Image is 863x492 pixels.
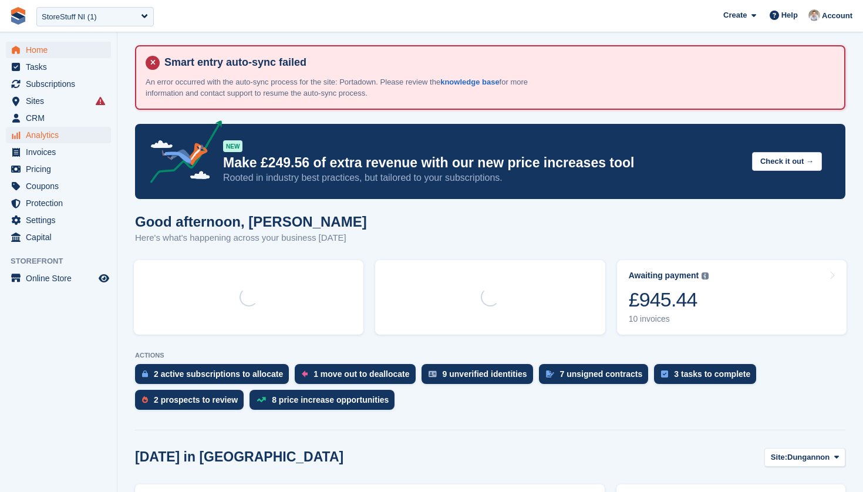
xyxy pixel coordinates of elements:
a: menu [6,76,111,92]
p: Rooted in industry best practices, but tailored to your subscriptions. [223,171,743,184]
span: Invoices [26,144,96,160]
img: verify_identity-adf6edd0f0f0b5bbfe63781bf79b02c33cf7c696d77639b501bdc392416b5a36.svg [429,370,437,378]
a: menu [6,178,111,194]
div: 2 active subscriptions to allocate [154,369,283,379]
div: 10 invoices [629,314,709,324]
span: Capital [26,229,96,245]
a: menu [6,212,111,228]
a: menu [6,144,111,160]
img: stora-icon-8386f47178a22dfd0bd8f6a31ec36ba5ce8667c1dd55bd0f319d3a0aa187defe.svg [9,7,27,25]
span: Sites [26,93,96,109]
a: 2 active subscriptions to allocate [135,364,295,390]
p: Make £249.56 of extra revenue with our new price increases tool [223,154,743,171]
span: Pricing [26,161,96,177]
span: Storefront [11,255,117,267]
button: Check it out → [752,152,822,171]
a: 9 unverified identities [422,364,539,390]
span: Online Store [26,270,96,287]
span: Protection [26,195,96,211]
img: prospect-51fa495bee0391a8d652442698ab0144808aea92771e9ea1ae160a38d050c398.svg [142,396,148,403]
h2: [DATE] in [GEOGRAPHIC_DATA] [135,449,343,465]
a: menu [6,42,111,58]
a: menu [6,195,111,211]
span: Tasks [26,59,96,75]
div: 7 unsigned contracts [560,369,643,379]
a: menu [6,229,111,245]
a: Preview store [97,271,111,285]
img: icon-info-grey-7440780725fd019a000dd9b08b2336e03edf1995a4989e88bcd33f0948082b44.svg [702,272,709,279]
a: menu [6,270,111,287]
span: Coupons [26,178,96,194]
div: Awaiting payment [629,271,699,281]
p: Here's what's happening across your business [DATE] [135,231,367,245]
div: 2 prospects to review [154,395,238,405]
span: Analytics [26,127,96,143]
a: 3 tasks to complete [654,364,762,390]
img: active_subscription_to_allocate_icon-d502201f5373d7db506a760aba3b589e785aa758c864c3986d89f69b8ff3... [142,370,148,378]
span: Create [723,9,747,21]
a: Awaiting payment £945.44 10 invoices [617,260,847,335]
p: An error occurred with the auto-sync process for the site: Portadown. Please review the for more ... [146,76,557,99]
a: menu [6,110,111,126]
a: knowledge base [440,77,499,86]
span: Settings [26,212,96,228]
span: CRM [26,110,96,126]
h4: Smart entry auto-sync failed [160,56,835,69]
img: contract_signature_icon-13c848040528278c33f63329250d36e43548de30e8caae1d1a13099fd9432cc5.svg [546,370,554,378]
span: Dungannon [787,451,830,463]
span: Site: [771,451,787,463]
a: menu [6,59,111,75]
div: 3 tasks to complete [674,369,750,379]
div: 8 price increase opportunities [272,395,389,405]
a: 7 unsigned contracts [539,364,655,390]
a: 2 prospects to review [135,390,250,416]
span: Help [781,9,798,21]
div: 9 unverified identities [443,369,527,379]
button: Site: Dungannon [764,448,845,467]
h1: Good afternoon, [PERSON_NAME] [135,214,367,230]
div: £945.44 [629,288,709,312]
img: task-75834270c22a3079a89374b754ae025e5fb1db73e45f91037f5363f120a921f8.svg [661,370,668,378]
a: 1 move out to deallocate [295,364,421,390]
div: StoreStuff NI (1) [42,11,97,23]
div: NEW [223,140,242,152]
a: 8 price increase opportunities [250,390,400,416]
img: price-adjustments-announcement-icon-8257ccfd72463d97f412b2fc003d46551f7dbcb40ab6d574587a9cd5c0d94... [140,120,223,187]
a: menu [6,161,111,177]
span: Home [26,42,96,58]
img: price_increase_opportunities-93ffe204e8149a01c8c9dc8f82e8f89637d9d84a8eef4429ea346261dce0b2c0.svg [257,397,266,402]
span: Subscriptions [26,76,96,92]
span: Account [822,10,852,22]
i: Smart entry sync failures have occurred [96,96,105,106]
a: menu [6,93,111,109]
img: Gavin Shields [808,9,820,21]
img: move_outs_to_deallocate_icon-f764333ba52eb49d3ac5e1228854f67142a1ed5810a6f6cc68b1a99e826820c5.svg [302,370,308,378]
p: ACTIONS [135,352,845,359]
a: menu [6,127,111,143]
div: 1 move out to deallocate [313,369,409,379]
